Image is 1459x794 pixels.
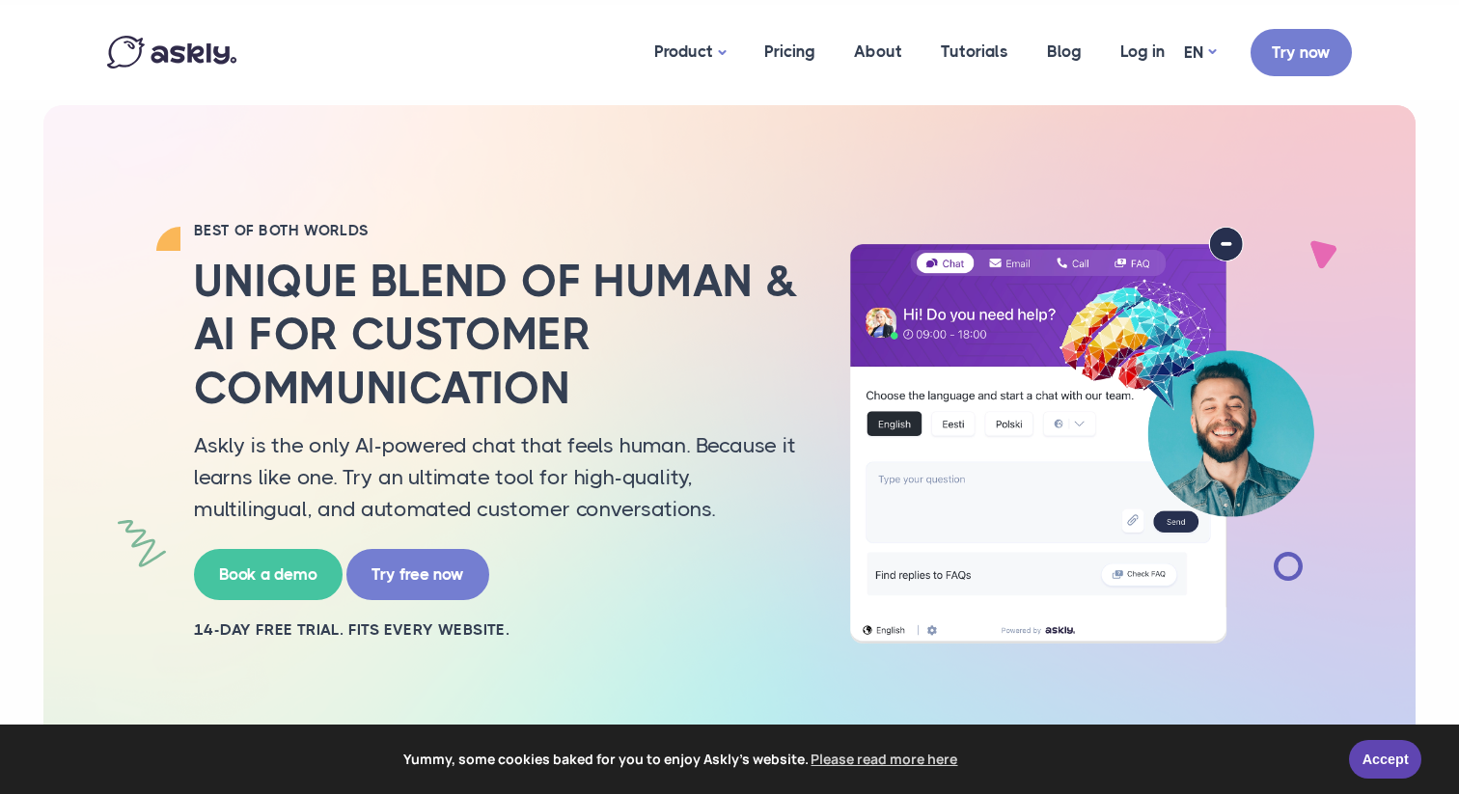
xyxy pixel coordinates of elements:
[809,745,961,774] a: learn more about cookies
[194,619,802,641] h2: 14-day free trial. Fits every website.
[194,255,802,415] h2: Unique blend of human & AI for customer communication
[1101,5,1184,98] a: Log in
[194,549,343,600] a: Book a demo
[1251,29,1352,76] a: Try now
[107,36,236,68] img: Askly
[831,227,1333,643] img: AI multilingual chat
[1184,39,1216,67] a: EN
[745,5,835,98] a: Pricing
[922,5,1028,98] a: Tutorials
[835,5,922,98] a: About
[346,549,489,600] a: Try free now
[635,5,745,100] a: Product
[28,745,1335,774] span: Yummy, some cookies baked for you to enjoy Askly's website.
[1349,740,1421,779] a: Accept
[194,429,802,525] p: Askly is the only AI-powered chat that feels human. Because it learns like one. Try an ultimate t...
[1028,5,1101,98] a: Blog
[194,221,802,240] h2: BEST OF BOTH WORLDS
